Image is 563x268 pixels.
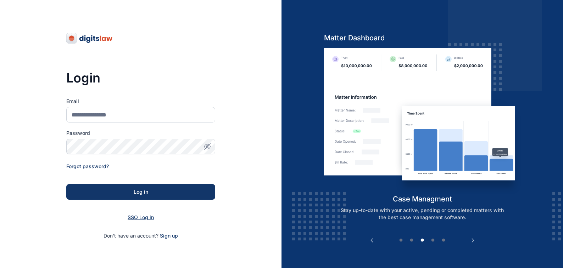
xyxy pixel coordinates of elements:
span: Sign up [160,232,178,239]
button: 4 [429,237,436,244]
button: 3 [419,237,426,244]
label: Password [66,130,215,137]
label: Email [66,98,215,105]
button: 5 [440,237,447,244]
div: Log in [78,188,204,195]
a: Forgot password? [66,163,109,169]
p: Don't have an account? [66,232,215,239]
button: 2 [408,237,415,244]
p: Stay up-to-date with your active, pending or completed matters with the best case management soft... [331,207,513,221]
h5: Matter Dashboard [324,33,521,43]
button: Next [469,237,476,244]
a: SSO Log in [128,214,154,220]
button: Previous [368,237,375,244]
a: Sign up [160,233,178,239]
button: 1 [397,237,405,244]
h3: Login [66,71,215,85]
img: digitslaw-logo [66,33,113,44]
h5: case managment [324,194,521,204]
img: case-management [324,48,521,194]
button: Log in [66,184,215,200]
